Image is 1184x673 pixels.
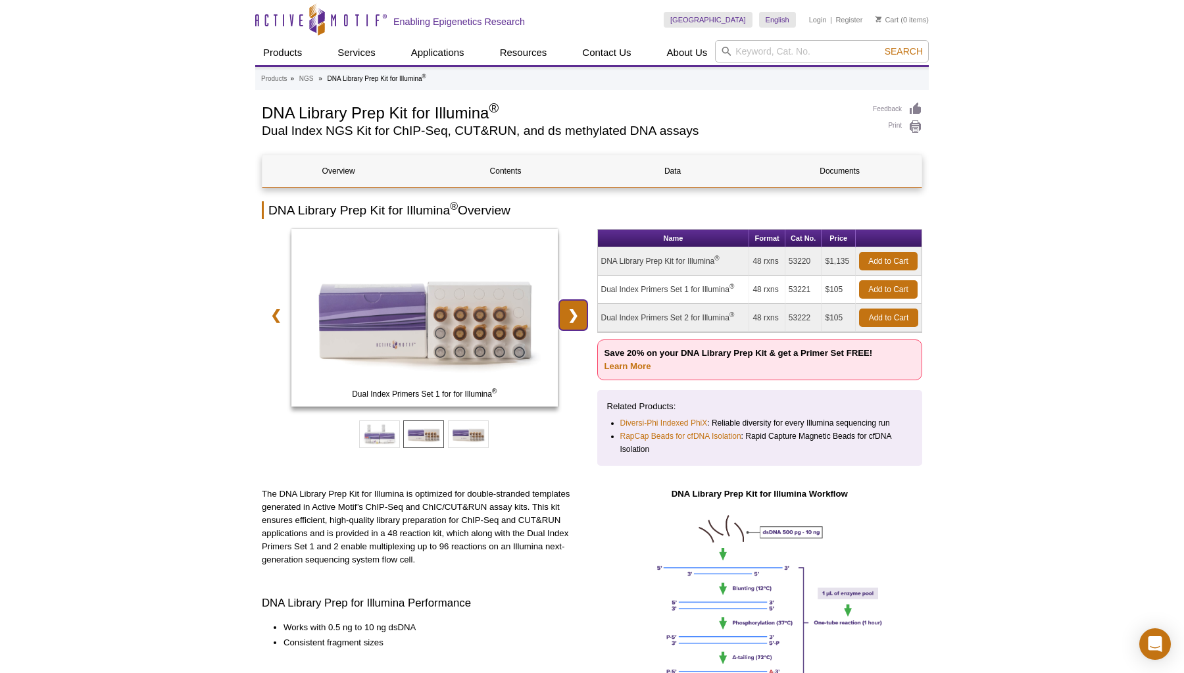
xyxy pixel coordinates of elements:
[291,229,558,407] img: Dual Index Primers Set 1 for for Illumina
[403,40,472,65] a: Applications
[262,487,587,566] p: The DNA Library Prep Kit for Illumina is optimized for double-stranded templates generated in Act...
[749,247,785,276] td: 48 rxns
[729,311,734,318] sup: ®
[330,40,383,65] a: Services
[620,416,901,430] li: : Reliable diversity for every Illumina sequencing run
[450,201,458,212] sup: ®
[822,230,856,247] th: Price
[262,102,860,122] h1: DNA Library Prep Kit for Illumina
[492,387,497,395] sup: ®
[294,387,555,401] span: Dual Index Primers Set 1 for for Illumina
[328,75,426,82] li: DNA Library Prep Kit for Illumina
[255,40,310,65] a: Products
[604,348,873,371] strong: Save 20% on your DNA Library Prep Kit & get a Primer Set FREE!
[876,16,881,22] img: Your Cart
[291,229,558,411] a: Dual Index Primers Set 1 for for Illumina
[764,155,916,187] a: Documents
[785,304,822,332] td: 53222
[492,40,555,65] a: Resources
[422,73,426,80] sup: ®
[715,40,929,62] input: Keyword, Cat. No.
[262,125,860,137] h2: Dual Index NGS Kit for ChIP-Seq, CUT&RUN, and ds methylated DNA assays
[664,12,752,28] a: [GEOGRAPHIC_DATA]
[822,276,856,304] td: $105
[620,416,708,430] a: Diversi-Phi Indexed PhiX
[876,15,899,24] a: Cart
[393,16,525,28] h2: Enabling Epigenetics Research
[1139,628,1171,660] div: Open Intercom Messenger
[598,304,750,332] td: Dual Index Primers Set 2 for Illumina
[262,300,290,330] a: ❮
[672,489,848,499] strong: DNA Library Prep Kit for Illumina Workflow
[284,621,574,634] li: Works with 0.5 ng to 10 ng dsDNA
[318,75,322,82] li: »
[430,155,581,187] a: Contents
[607,400,913,413] p: Related Products:
[830,12,832,28] li: |
[835,15,862,24] a: Register
[859,252,918,270] a: Add to Cart
[262,201,922,219] h2: DNA Library Prep Kit for Illumina Overview
[714,255,719,262] sup: ®
[290,75,294,82] li: »
[729,283,734,290] sup: ®
[284,636,574,649] li: Consistent fragment sizes
[876,12,929,28] li: (0 items)
[749,230,785,247] th: Format
[262,155,414,187] a: Overview
[749,304,785,332] td: 48 rxns
[598,247,750,276] td: DNA Library Prep Kit for Illumina
[759,12,796,28] a: English
[620,430,741,443] a: RapCap Beads for cfDNA Isolation
[604,361,651,371] a: Learn More
[559,300,587,330] a: ❯
[859,280,918,299] a: Add to Cart
[785,247,822,276] td: 53220
[598,230,750,247] th: Name
[873,102,922,116] a: Feedback
[262,595,587,611] h3: DNA Library Prep for Illumina Performance
[597,155,749,187] a: Data
[659,40,716,65] a: About Us
[885,46,923,57] span: Search
[785,230,822,247] th: Cat No.
[822,247,856,276] td: $1,135
[261,73,287,85] a: Products
[822,304,856,332] td: $105
[620,430,901,456] li: : Rapid Capture Magnetic Beads for cfDNA Isolation
[873,120,922,134] a: Print
[574,40,639,65] a: Contact Us
[299,73,314,85] a: NGS
[859,309,918,327] a: Add to Cart
[809,15,827,24] a: Login
[881,45,927,57] button: Search
[785,276,822,304] td: 53221
[598,276,750,304] td: Dual Index Primers Set 1 for Illumina
[489,101,499,115] sup: ®
[749,276,785,304] td: 48 rxns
